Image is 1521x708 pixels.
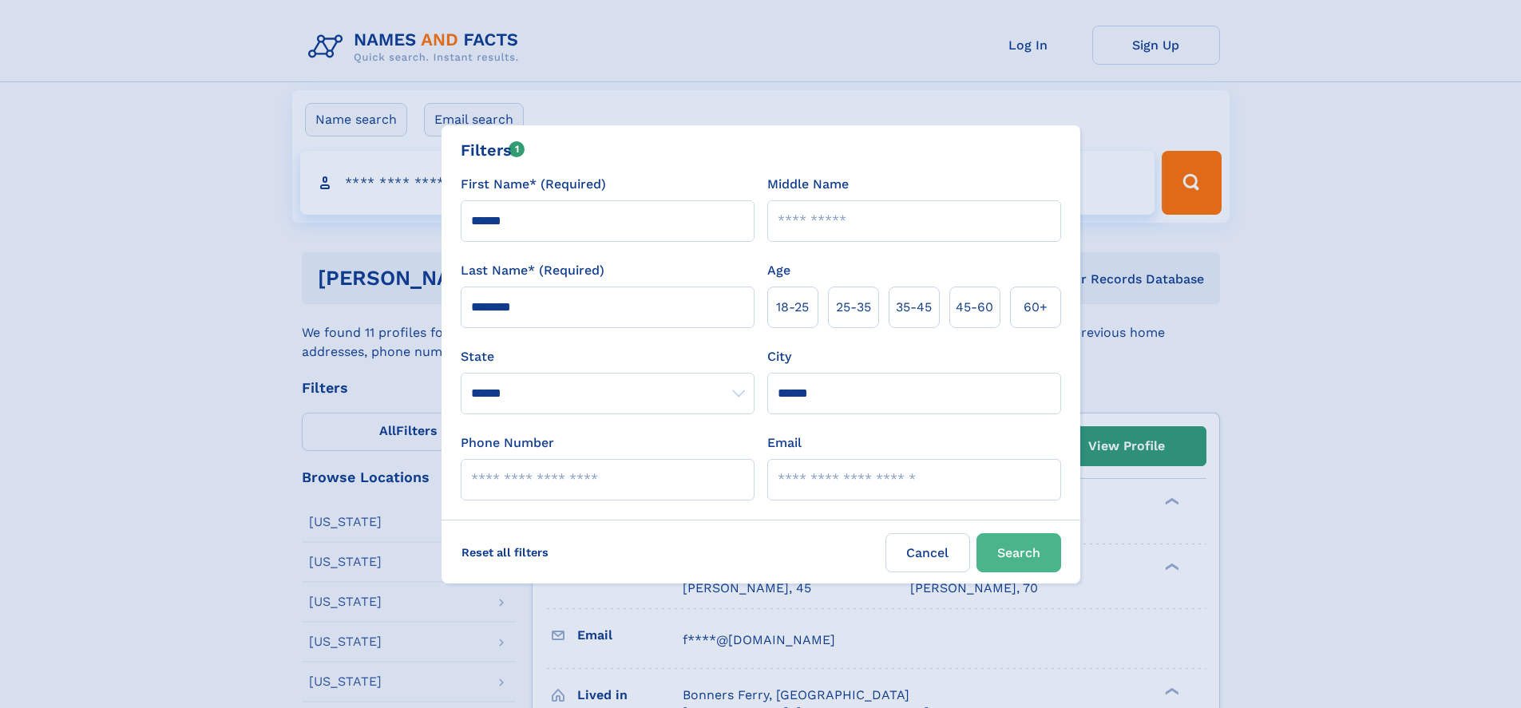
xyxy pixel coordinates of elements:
[836,298,871,317] span: 25‑35
[451,533,559,572] label: Reset all filters
[956,298,993,317] span: 45‑60
[885,533,970,572] label: Cancel
[1024,298,1048,317] span: 60+
[461,347,755,366] label: State
[461,433,554,453] label: Phone Number
[461,175,606,194] label: First Name* (Required)
[896,298,932,317] span: 35‑45
[461,261,604,280] label: Last Name* (Required)
[776,298,809,317] span: 18‑25
[767,433,802,453] label: Email
[767,347,791,366] label: City
[461,138,525,162] div: Filters
[976,533,1061,572] button: Search
[767,261,790,280] label: Age
[767,175,849,194] label: Middle Name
